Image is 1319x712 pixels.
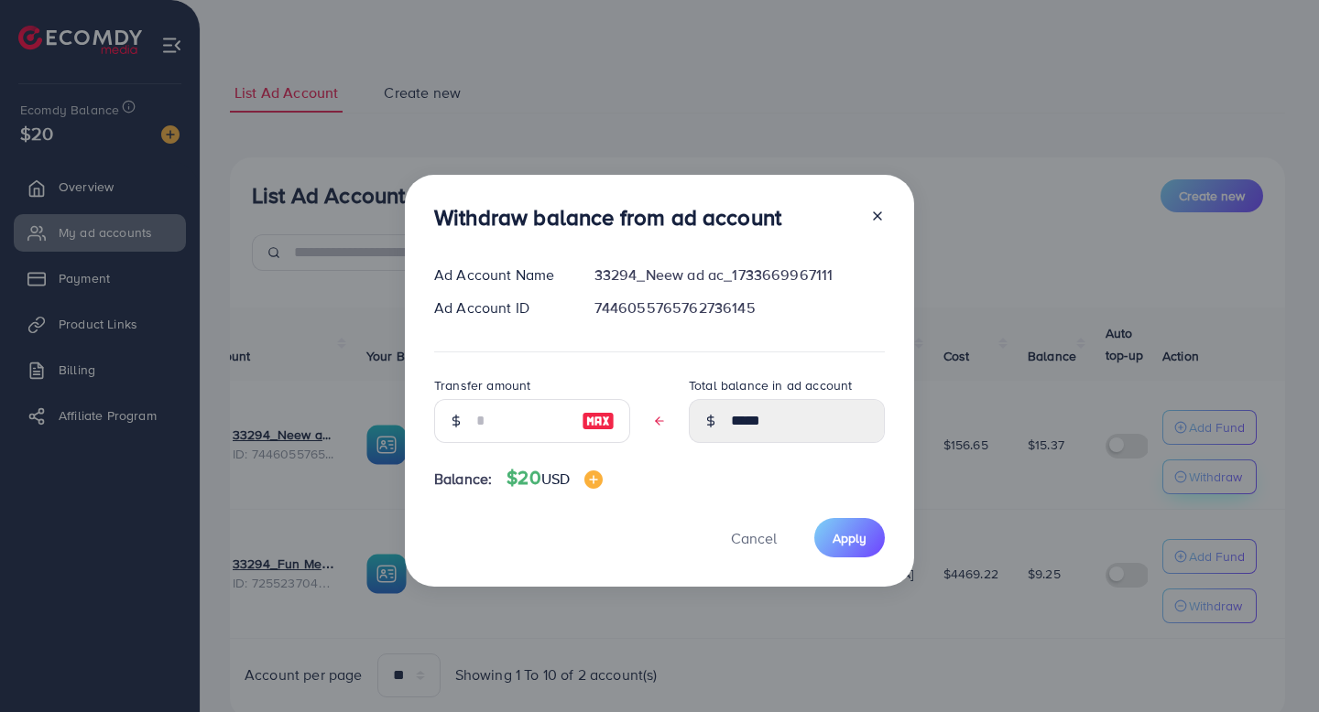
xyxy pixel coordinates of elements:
div: 33294_Neew ad ac_1733669967111 [580,264,899,286]
button: Cancel [708,518,800,557]
div: Ad Account Name [420,264,580,286]
iframe: Chat [1241,630,1305,698]
span: Cancel [731,528,777,548]
label: Transfer amount [434,376,530,394]
label: Total balance in ad account [689,376,852,394]
img: image [584,470,603,489]
h4: $20 [507,467,603,490]
span: Apply [833,529,867,547]
button: Apply [814,518,885,557]
h3: Withdraw balance from ad account [434,204,781,231]
img: image [582,410,615,432]
span: Balance: [434,469,492,490]
span: USD [541,469,570,489]
div: Ad Account ID [420,297,580,318]
div: 7446055765762736145 [580,297,899,318]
